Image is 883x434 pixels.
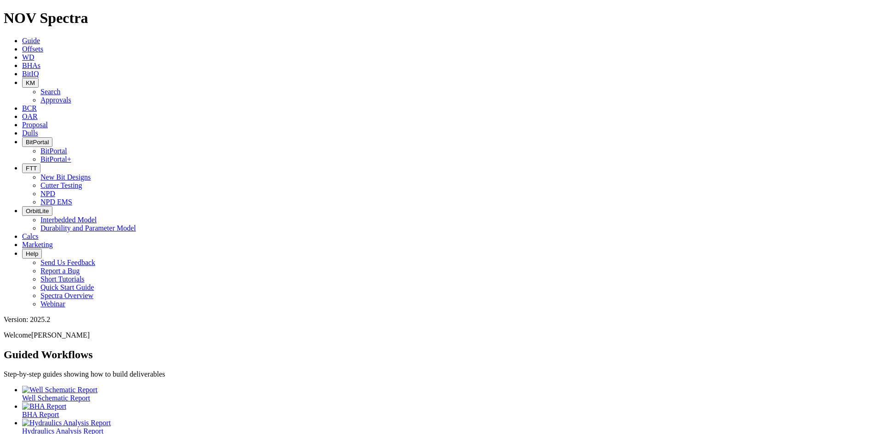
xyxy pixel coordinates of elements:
a: Spectra Overview [40,292,93,299]
button: KM [22,78,39,88]
a: BitIQ [22,70,39,78]
span: Well Schematic Report [22,394,90,402]
a: Interbedded Model [40,216,97,224]
a: OAR [22,113,38,120]
a: Guide [22,37,40,45]
span: OrbitLite [26,208,49,214]
a: NPD [40,190,55,197]
a: Search [40,88,61,96]
a: WD [22,53,34,61]
a: Well Schematic Report Well Schematic Report [22,386,879,402]
a: Short Tutorials [40,275,85,283]
p: Welcome [4,331,879,339]
a: Report a Bug [40,267,80,275]
span: FTT [26,165,37,172]
a: Dulls [22,129,38,137]
h2: Guided Workflows [4,349,879,361]
a: NPD EMS [40,198,72,206]
a: BHA Report BHA Report [22,402,879,418]
div: Version: 2025.2 [4,316,879,324]
span: BitPortal [26,139,49,146]
button: Help [22,249,42,259]
span: Help [26,250,38,257]
a: Send Us Feedback [40,259,95,266]
h1: NOV Spectra [4,10,879,27]
a: BHAs [22,62,40,69]
span: [PERSON_NAME] [31,331,90,339]
a: Webinar [40,300,65,308]
a: Proposal [22,121,48,129]
a: BitPortal [40,147,67,155]
a: Durability and Parameter Model [40,224,136,232]
a: Cutter Testing [40,181,82,189]
p: Step-by-step guides showing how to build deliverables [4,370,879,378]
button: BitPortal [22,137,52,147]
span: KM [26,79,35,86]
a: Offsets [22,45,43,53]
button: FTT [22,163,40,173]
a: Approvals [40,96,71,104]
a: New Bit Designs [40,173,91,181]
img: Well Schematic Report [22,386,97,394]
a: Calcs [22,232,39,240]
a: BitPortal+ [40,155,71,163]
a: Marketing [22,241,53,248]
img: BHA Report [22,402,66,411]
span: BHA Report [22,411,59,418]
a: Quick Start Guide [40,283,94,291]
img: Hydraulics Analysis Report [22,419,111,427]
button: OrbitLite [22,206,52,216]
a: BCR [22,104,37,112]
